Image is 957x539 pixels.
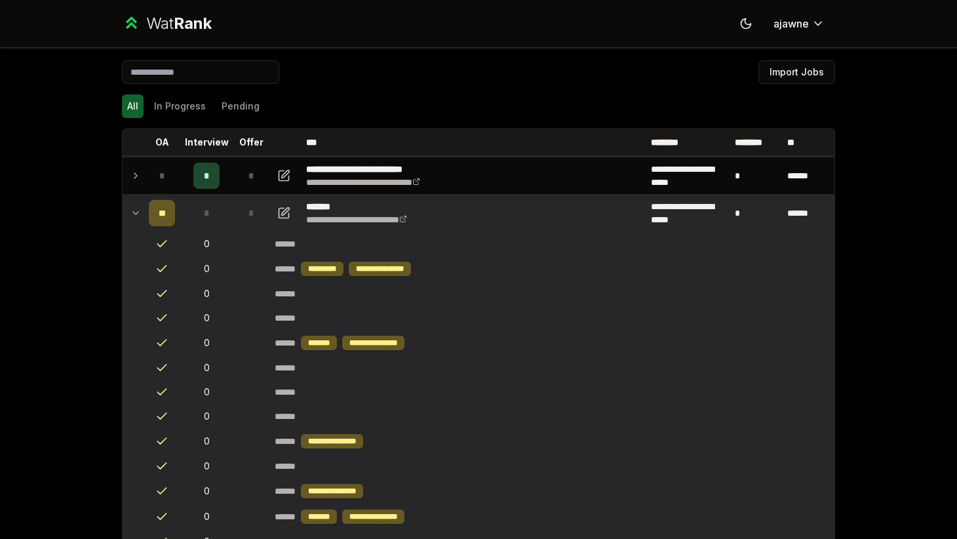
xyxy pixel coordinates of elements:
[763,12,835,35] button: ajawne
[180,232,233,256] td: 0
[758,60,835,84] button: Import Jobs
[122,13,212,34] a: WatRank
[185,136,229,149] p: Interview
[180,454,233,478] td: 0
[180,405,233,428] td: 0
[149,94,211,118] button: In Progress
[180,282,233,306] td: 0
[122,94,144,118] button: All
[155,136,169,149] p: OA
[146,13,212,34] div: Wat
[180,330,233,355] td: 0
[180,479,233,504] td: 0
[216,94,265,118] button: Pending
[773,16,809,31] span: ajawne
[180,256,233,281] td: 0
[180,306,233,330] td: 0
[180,380,233,404] td: 0
[180,429,233,454] td: 0
[174,14,212,33] span: Rank
[239,136,264,149] p: Offer
[180,504,233,529] td: 0
[180,356,233,380] td: 0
